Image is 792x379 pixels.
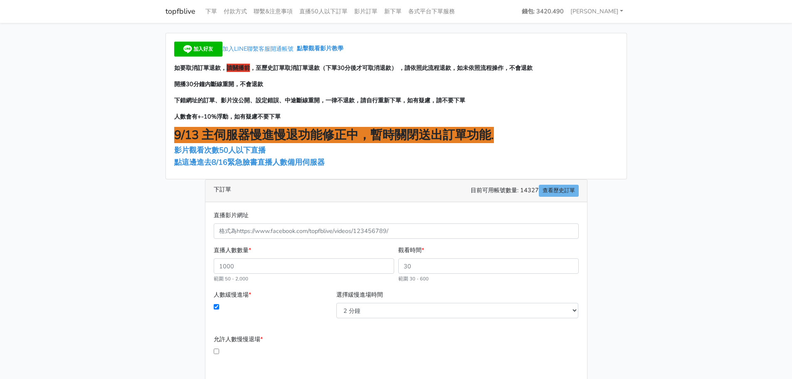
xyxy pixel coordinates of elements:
[567,3,627,20] a: [PERSON_NAME]
[471,185,579,197] span: 目前可用帳號數量: 14327
[297,45,343,53] a: 點擊觀看影片教學
[336,290,383,300] label: 選擇緩慢進場時間
[214,334,263,344] label: 允許人數慢慢退場
[539,185,579,197] a: 查看歷史訂單
[250,64,533,72] span: ，至歷史訂單取消訂單退款（下單30分後才可取消退款） ，請依照此流程退款，如未依照流程操作，不會退款
[219,145,266,155] span: 50人以下直播
[174,42,222,57] img: 加入好友
[518,3,567,20] a: 錢包: 3420.490
[202,3,220,20] a: 下單
[174,145,219,155] a: 影片觀看次數
[214,258,394,274] input: 1000
[174,112,281,121] span: 人數會有+-10%浮動，如有疑慮不要下單
[250,3,296,20] a: 聯繫&注意事項
[174,96,465,104] span: 下錯網址的訂單、影片沒公開、設定錯誤、中途斷線重開，一律不退款，請自行重新下單，如有疑慮，請不要下單
[174,127,494,143] span: 9/13 主伺服器慢進慢退功能修正中，暫時關閉送出訂單功能.
[398,245,424,255] label: 觀看時間
[351,3,381,20] a: 影片訂單
[165,3,195,20] a: topfblive
[381,3,405,20] a: 新下單
[227,64,250,72] span: 請關播前
[214,290,251,300] label: 人數緩慢進場
[219,145,268,155] a: 50人以下直播
[214,275,248,282] small: 範圍 50 - 2,000
[174,80,263,88] span: 開播30分鐘內斷線重開，不會退款
[174,45,297,53] a: 加入LINE聯繫客服開通帳號
[214,223,579,239] input: 格式為https://www.facebook.com/topfblive/videos/123456789/
[214,211,249,220] label: 直播影片網址
[405,3,458,20] a: 各式平台下單服務
[522,7,564,15] strong: 錢包: 3420.490
[205,180,587,202] div: 下訂單
[398,275,429,282] small: 範圍 30 - 600
[174,64,227,72] span: 如要取消訂單退款，
[214,245,251,255] label: 直播人數數量
[222,45,294,53] span: 加入LINE聯繫客服開通帳號
[174,157,325,167] a: 點這邊進去8/16緊急臉書直播人數備用伺服器
[220,3,250,20] a: 付款方式
[296,3,351,20] a: 直播50人以下訂單
[398,258,579,274] input: 30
